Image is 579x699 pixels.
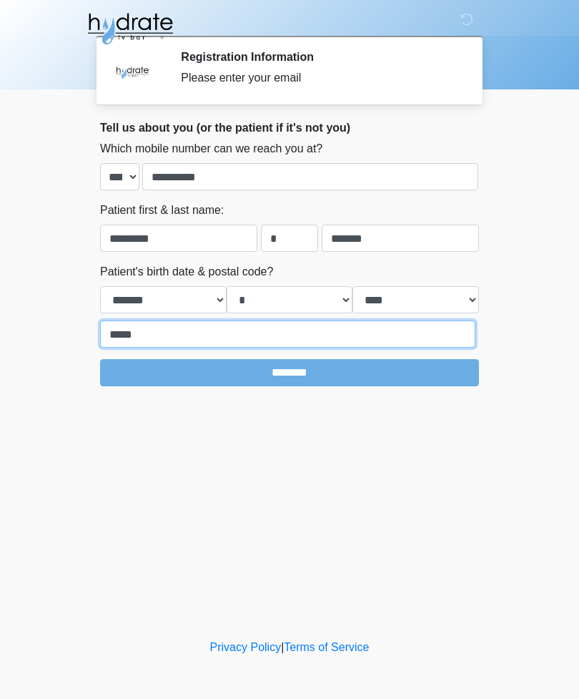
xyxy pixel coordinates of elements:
a: | [281,641,284,653]
label: Patient first & last name: [100,202,224,219]
label: Patient's birth date & postal code? [100,263,273,280]
a: Terms of Service [284,641,369,653]
h2: Tell us about you (or the patient if it's not you) [100,121,479,135]
div: Please enter your email [181,69,457,87]
img: Agent Avatar [111,50,154,93]
img: Hydrate IV Bar - Fort Collins Logo [86,11,174,47]
label: Which mobile number can we reach you at? [100,140,322,157]
a: Privacy Policy [210,641,282,653]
